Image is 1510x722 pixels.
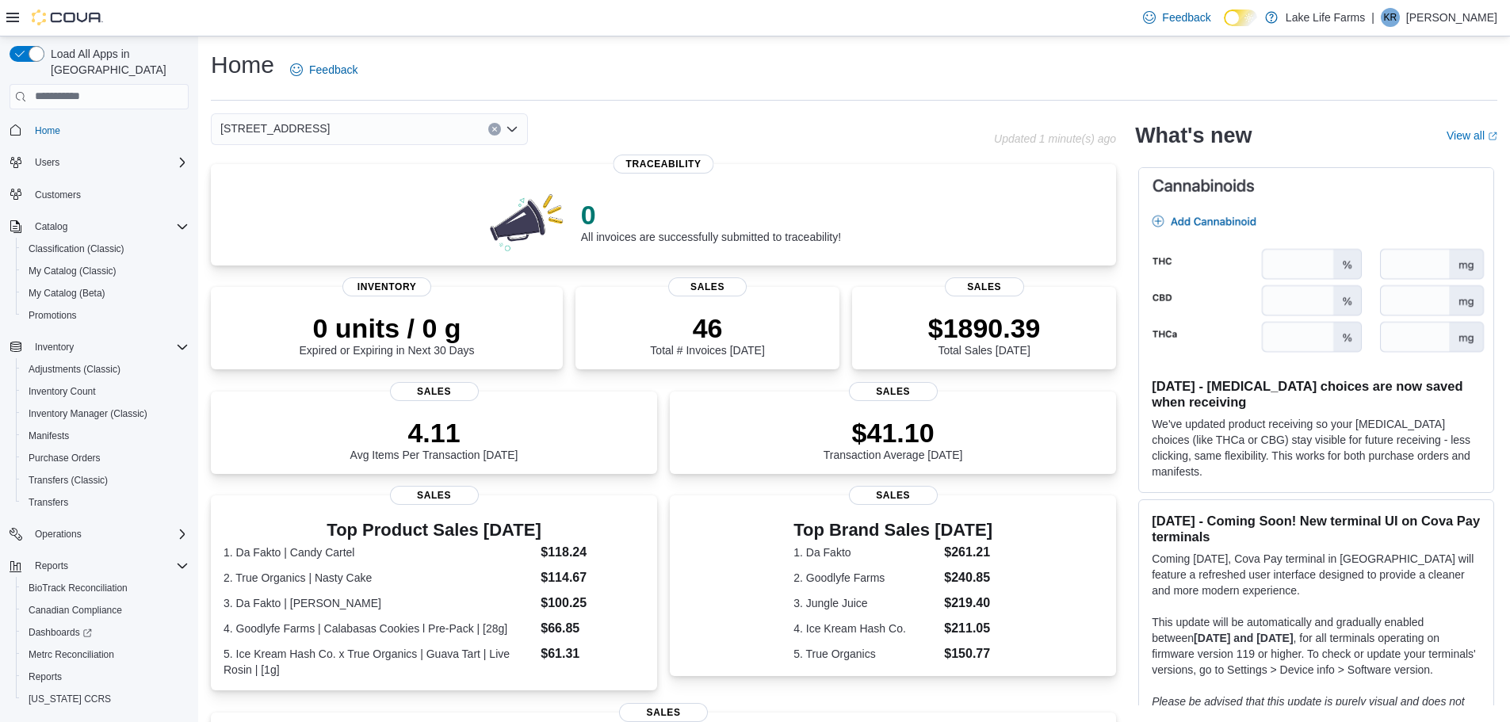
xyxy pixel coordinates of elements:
[29,363,120,376] span: Adjustments (Classic)
[22,426,75,445] a: Manifests
[22,690,117,709] a: [US_STATE] CCRS
[29,525,88,544] button: Operations
[22,471,114,490] a: Transfers (Classic)
[342,277,431,296] span: Inventory
[16,621,195,644] a: Dashboards
[44,46,189,78] span: Load All Apps in [GEOGRAPHIC_DATA]
[29,338,80,357] button: Inventory
[541,594,644,613] dd: $100.25
[1224,26,1225,27] span: Dark Mode
[793,544,938,560] dt: 1. Da Fakto
[22,493,75,512] a: Transfers
[1194,632,1293,644] strong: [DATE] and [DATE]
[1406,8,1497,27] p: [PERSON_NAME]
[29,693,111,705] span: [US_STATE] CCRS
[488,123,501,136] button: Clear input
[284,54,364,86] a: Feedback
[22,449,107,468] a: Purchase Orders
[619,703,708,722] span: Sales
[16,447,195,469] button: Purchase Orders
[29,153,189,172] span: Users
[541,543,644,562] dd: $118.24
[220,119,330,138] span: [STREET_ADDRESS]
[1224,10,1257,26] input: Dark Mode
[22,579,189,598] span: BioTrack Reconciliation
[35,156,59,169] span: Users
[22,239,189,258] span: Classification (Classic)
[22,306,83,325] a: Promotions
[22,360,189,379] span: Adjustments (Classic)
[849,486,938,505] span: Sales
[22,382,189,401] span: Inventory Count
[22,360,127,379] a: Adjustments (Classic)
[22,493,189,512] span: Transfers
[29,121,67,140] a: Home
[16,644,195,666] button: Metrc Reconciliation
[22,645,120,664] a: Metrc Reconciliation
[224,521,644,540] h3: Top Product Sales [DATE]
[29,185,87,204] a: Customers
[3,555,195,577] button: Reports
[22,601,189,620] span: Canadian Compliance
[614,155,714,174] span: Traceability
[35,124,60,137] span: Home
[350,417,518,449] p: 4.11
[22,404,189,423] span: Inventory Manager (Classic)
[22,382,102,401] a: Inventory Count
[22,262,123,281] a: My Catalog (Classic)
[22,239,131,258] a: Classification (Classic)
[22,306,189,325] span: Promotions
[16,380,195,403] button: Inventory Count
[22,449,189,468] span: Purchase Orders
[1152,614,1481,678] p: This update will be automatically and gradually enabled between , for all terminals operating on ...
[29,626,92,639] span: Dashboards
[22,623,98,642] a: Dashboards
[793,521,992,540] h3: Top Brand Sales [DATE]
[16,358,195,380] button: Adjustments (Classic)
[224,544,534,560] dt: 1. Da Fakto | Candy Cartel
[22,623,189,642] span: Dashboards
[350,417,518,461] div: Avg Items Per Transaction [DATE]
[29,430,69,442] span: Manifests
[29,648,114,661] span: Metrc Reconciliation
[1137,2,1217,33] a: Feedback
[29,185,189,204] span: Customers
[928,312,1041,344] p: $1890.39
[29,153,66,172] button: Users
[1384,8,1397,27] span: KR
[793,570,938,586] dt: 2. Goodlyfe Farms
[390,382,479,401] span: Sales
[29,217,74,236] button: Catalog
[29,287,105,300] span: My Catalog (Beta)
[224,621,534,636] dt: 4. Goodlyfe Farms | Calabasas Cookies l Pre-Pack | [28g]
[1152,378,1481,410] h3: [DATE] - [MEDICAL_DATA] choices are now saved when receiving
[35,189,81,201] span: Customers
[3,151,195,174] button: Users
[16,282,195,304] button: My Catalog (Beta)
[29,525,189,544] span: Operations
[29,243,124,255] span: Classification (Classic)
[22,404,154,423] a: Inventory Manager (Classic)
[29,474,108,487] span: Transfers (Classic)
[16,425,195,447] button: Manifests
[486,189,568,253] img: 0
[29,452,101,464] span: Purchase Orders
[1162,10,1210,25] span: Feedback
[29,217,189,236] span: Catalog
[16,577,195,599] button: BioTrack Reconciliation
[35,528,82,541] span: Operations
[581,199,841,231] p: 0
[29,265,117,277] span: My Catalog (Classic)
[224,570,534,586] dt: 2. True Organics | Nasty Cake
[1381,8,1400,27] div: Kate Rossow
[1152,416,1481,479] p: We've updated product receiving so your [MEDICAL_DATA] choices (like THCa or CBG) stay visible fo...
[29,338,189,357] span: Inventory
[22,667,68,686] a: Reports
[29,604,122,617] span: Canadian Compliance
[22,426,189,445] span: Manifests
[211,49,274,81] h1: Home
[300,312,475,344] p: 0 units / 0 g
[793,595,938,611] dt: 3. Jungle Juice
[300,312,475,357] div: Expired or Expiring in Next 30 Days
[3,119,195,142] button: Home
